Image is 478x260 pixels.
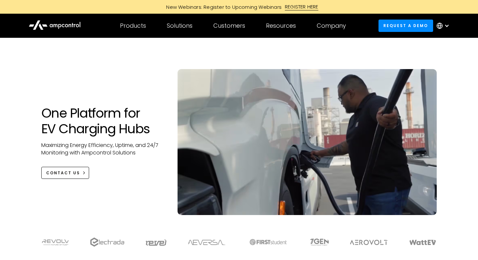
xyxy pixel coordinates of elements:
[160,4,285,10] div: New Webinars: Register to Upcoming Webinars
[266,22,296,29] div: Resources
[409,240,436,245] img: WattEV logo
[378,20,433,32] a: Request a demo
[90,238,124,247] img: electrada logo
[350,240,388,245] img: Aerovolt Logo
[285,3,318,10] div: REGISTER HERE
[93,3,385,10] a: New Webinars: Register to Upcoming WebinarsREGISTER HERE
[317,22,346,29] div: Company
[120,22,146,29] div: Products
[167,22,193,29] div: Solutions
[41,105,165,137] h1: One Platform for EV Charging Hubs
[41,167,89,179] a: CONTACT US
[46,170,80,176] div: CONTACT US
[213,22,245,29] div: Customers
[41,142,165,156] p: Maximizing Energy Efficiency, Uptime, and 24/7 Monitoring with Ampcontrol Solutions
